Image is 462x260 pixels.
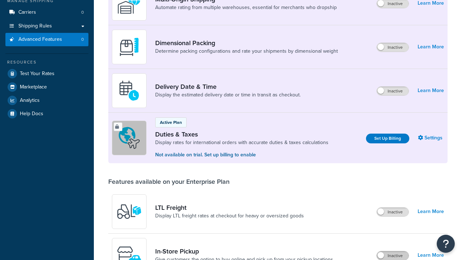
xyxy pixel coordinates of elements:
span: Marketplace [20,84,47,90]
label: Inactive [377,251,409,260]
label: Inactive [377,87,409,95]
li: Advanced Features [5,33,88,46]
label: Inactive [377,43,409,52]
a: Duties & Taxes [155,130,328,138]
a: Determine packing configurations and rate your shipments by dimensional weight [155,48,338,55]
a: Automate rating from multiple warehouses, essential for merchants who dropship [155,4,337,11]
a: Help Docs [5,107,88,120]
span: Test Your Rates [20,71,55,77]
a: Display the estimated delivery date or time in transit as checkout. [155,91,301,99]
a: Learn More [418,86,444,96]
label: Inactive [377,208,409,216]
a: Set Up Billing [366,134,409,143]
a: Display rates for international orders with accurate duties & taxes calculations [155,139,328,146]
span: Analytics [20,97,40,104]
a: Dimensional Packing [155,39,338,47]
span: 0 [81,36,84,43]
a: Shipping Rules [5,19,88,33]
a: Delivery Date & Time [155,83,301,91]
img: gfkeb5ejjkALwAAAABJRU5ErkJggg== [117,78,142,103]
img: DTVBYsAAAAAASUVORK5CYII= [117,34,142,60]
div: Features available on your Enterprise Plan [108,178,230,186]
a: Marketplace [5,81,88,94]
a: Display LTL freight rates at checkout for heavy or oversized goods [155,212,304,220]
a: Learn More [418,207,444,217]
span: Advanced Features [18,36,62,43]
span: Shipping Rules [18,23,52,29]
li: Carriers [5,6,88,19]
span: Help Docs [20,111,43,117]
span: Carriers [18,9,36,16]
a: LTL Freight [155,204,304,212]
p: Not available on trial. Set up billing to enable [155,151,328,159]
span: 0 [81,9,84,16]
a: Test Your Rates [5,67,88,80]
a: Learn More [418,42,444,52]
button: Open Resource Center [437,235,455,253]
a: Analytics [5,94,88,107]
a: Advanced Features0 [5,33,88,46]
p: Active Plan [160,119,182,126]
a: Settings [418,133,444,143]
img: y79ZsPf0fXUFUhFXDzUgf+ktZg5F2+ohG75+v3d2s1D9TjoU8PiyCIluIjV41seZevKCRuEjTPPOKHJsQcmKCXGdfprl3L4q7... [117,199,142,224]
a: Carriers0 [5,6,88,19]
a: In-Store Pickup [155,247,333,255]
div: Resources [5,59,88,65]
